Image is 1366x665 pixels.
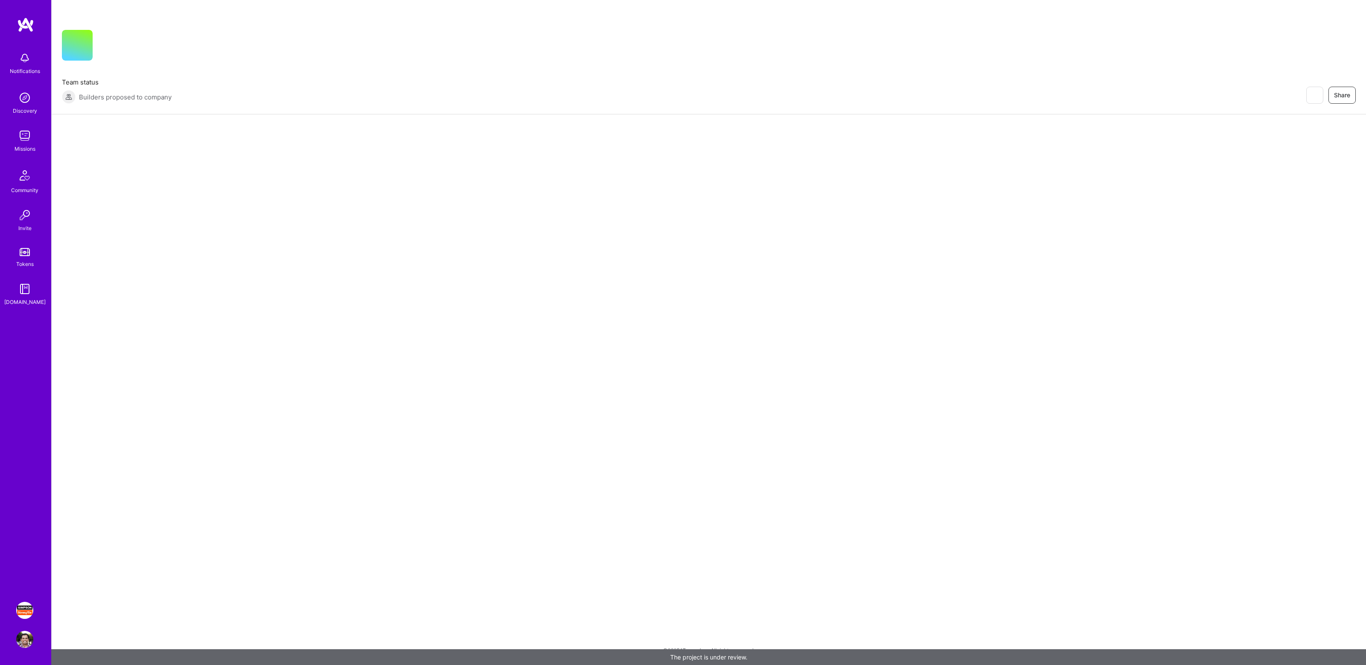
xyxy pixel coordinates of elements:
img: discovery [16,89,33,106]
img: teamwork [16,127,33,144]
img: User Avatar [16,631,33,648]
div: Missions [15,144,35,153]
div: Notifications [10,67,40,76]
img: Invite [16,207,33,224]
i: icon CompanyGray [103,44,110,50]
img: guide book [16,280,33,297]
div: Community [11,186,38,195]
span: Team status [62,78,172,87]
a: User Avatar [14,631,35,648]
span: Builders proposed to company [79,93,172,102]
a: Simpson Strong-Tie: Product Manager [14,602,35,619]
img: bell [16,50,33,67]
img: Community [15,165,35,186]
span: Share [1334,91,1350,99]
div: Discovery [13,106,37,115]
div: Invite [18,224,32,233]
div: The project is under review. [51,649,1366,665]
img: Builders proposed to company [62,90,76,104]
i: icon EyeClosed [1311,92,1318,99]
button: Share [1328,87,1356,104]
div: [DOMAIN_NAME] [4,297,46,306]
img: Simpson Strong-Tie: Product Manager [16,602,33,619]
img: logo [17,17,34,32]
img: tokens [20,248,30,256]
div: Tokens [16,260,34,268]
